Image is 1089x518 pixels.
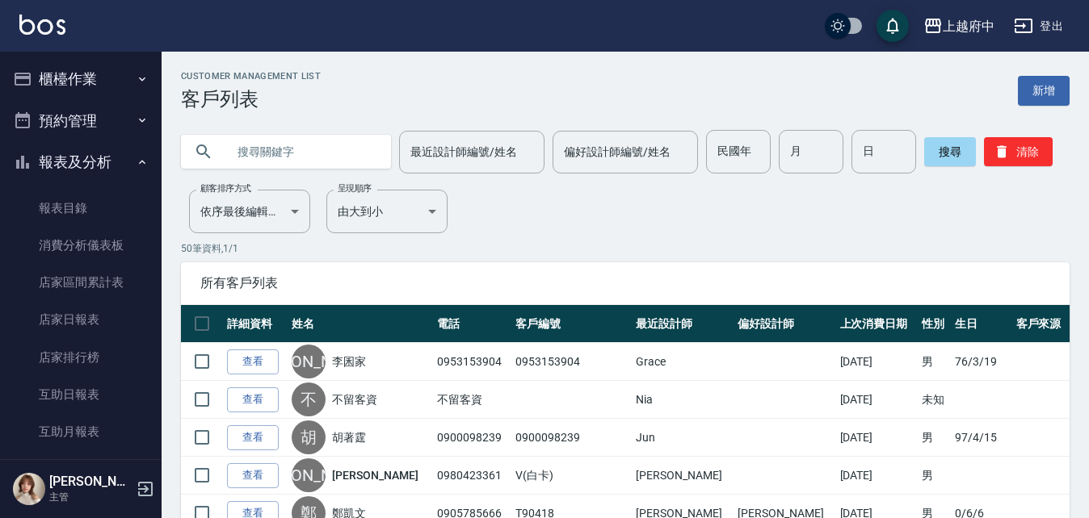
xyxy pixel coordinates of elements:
h3: 客戶列表 [181,88,321,111]
td: 不留客資 [433,381,511,419]
td: Jun [632,419,734,457]
td: 未知 [918,381,951,419]
a: 店家排行榜 [6,339,155,376]
td: 男 [918,419,951,457]
th: 電話 [433,305,511,343]
td: 0900098239 [511,419,632,457]
th: 偏好設計師 [734,305,835,343]
td: 0900098239 [433,419,511,457]
td: 0953153904 [511,343,632,381]
label: 顧客排序方式 [200,182,251,194]
h2: Customer Management List [181,71,321,81]
td: 0953153904 [433,343,511,381]
td: 男 [918,457,951,495]
a: 互助日報表 [6,376,155,413]
td: Nia [632,381,734,419]
input: 搜尋關鍵字 [226,130,378,173]
div: [PERSON_NAME] [292,345,326,378]
a: 不留客資 [332,391,377,407]
td: 0980423361 [433,457,511,495]
a: 新增 [1018,76,1070,106]
th: 客戶來源 [1012,305,1070,343]
a: 店家區間累計表 [6,264,155,301]
div: 上越府中 [943,16,994,36]
td: [DATE] [836,381,919,419]
th: 上次消費日期 [836,305,919,343]
h5: [PERSON_NAME] [49,474,132,490]
a: 查看 [227,425,279,450]
th: 生日 [951,305,1011,343]
div: 不 [292,382,326,416]
button: 清除 [984,137,1053,166]
div: 依序最後編輯時間 [189,190,310,233]
th: 姓名 [288,305,433,343]
a: 胡著霆 [332,429,366,445]
div: 胡 [292,420,326,454]
a: 報表目錄 [6,190,155,227]
p: 主管 [49,490,132,504]
button: 預約管理 [6,100,155,142]
img: Logo [19,15,65,35]
td: [PERSON_NAME] [632,457,734,495]
a: 互助月報表 [6,413,155,450]
a: 查看 [227,463,279,488]
a: 查看 [227,349,279,374]
td: [DATE] [836,457,919,495]
div: 由大到小 [326,190,448,233]
th: 性別 [918,305,951,343]
th: 詳細資料 [223,305,288,343]
a: 店家日報表 [6,301,155,338]
button: save [877,10,909,42]
td: V(白卡) [511,457,632,495]
td: 76/3/19 [951,343,1011,381]
th: 最近設計師 [632,305,734,343]
label: 呈現順序 [338,182,372,194]
span: 所有客戶列表 [200,275,1050,291]
button: 報表及分析 [6,141,155,183]
td: Grace [632,343,734,381]
a: 互助排行榜 [6,450,155,487]
button: 搜尋 [924,137,976,166]
a: 李囷家 [332,353,366,370]
button: 登出 [1007,11,1070,41]
th: 客戶編號 [511,305,632,343]
img: Person [13,473,45,505]
a: 消費分析儀表板 [6,227,155,264]
p: 50 筆資料, 1 / 1 [181,241,1070,256]
td: [DATE] [836,419,919,457]
td: 男 [918,343,951,381]
div: [PERSON_NAME] [292,458,326,492]
button: 櫃檯作業 [6,58,155,100]
td: 97/4/15 [951,419,1011,457]
a: 查看 [227,387,279,412]
td: [DATE] [836,343,919,381]
button: 上越府中 [917,10,1001,43]
a: [PERSON_NAME] [332,467,418,483]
